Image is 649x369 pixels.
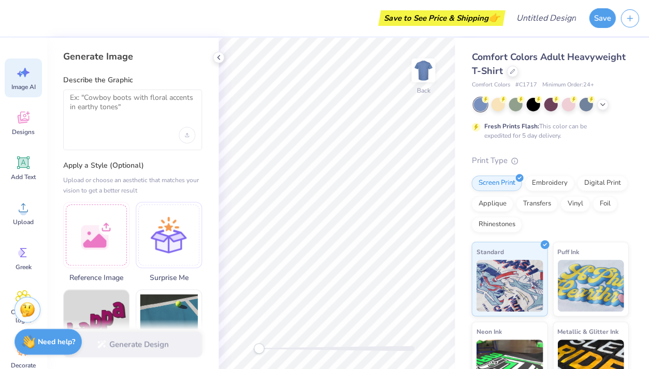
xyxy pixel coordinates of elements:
span: Clipart & logos [6,308,40,324]
button: Save [589,8,615,28]
span: Puff Ink [557,246,579,257]
div: Print Type [471,155,628,167]
input: Untitled Design [508,8,584,28]
div: Generate Image [63,50,202,63]
label: Apply a Style (Optional) [63,160,202,171]
div: Save to See Price & Shipping [381,10,502,26]
div: Upload or choose an aesthetic that matches your vision to get a better result [63,175,202,196]
span: # C1717 [515,81,537,90]
div: Back [416,86,430,95]
div: Rhinestones [471,217,522,232]
span: Designs [12,128,35,136]
span: Greek [16,263,32,271]
div: Foil [593,196,617,212]
span: Minimum Order: 24 + [542,81,594,90]
div: Transfers [516,196,557,212]
span: Add Text [11,173,36,181]
strong: Fresh Prints Flash: [484,122,539,130]
div: Embroidery [525,175,574,191]
div: Vinyl [560,196,589,212]
span: 👉 [488,11,499,24]
div: This color can be expedited for 5 day delivery. [484,122,611,140]
div: Screen Print [471,175,522,191]
img: Text-Based [64,290,129,355]
span: Metallic & Glitter Ink [557,326,618,337]
div: Accessibility label [254,343,264,353]
div: Upload image [179,127,195,143]
span: Standard [476,246,503,257]
span: Comfort Colors Adult Heavyweight T-Shirt [471,51,625,77]
img: Puff Ink [557,260,624,312]
span: Image AI [11,83,36,91]
span: Reference Image [63,272,129,283]
span: Upload [13,218,34,226]
div: Digital Print [577,175,627,191]
div: Applique [471,196,513,212]
img: Photorealistic [136,290,201,355]
span: Comfort Colors [471,81,510,90]
img: Standard [476,260,543,312]
img: Back [413,60,434,81]
label: Describe the Graphic [63,75,202,85]
strong: Need help? [38,337,75,347]
span: Neon Ink [476,326,501,337]
span: Surprise Me [136,272,202,283]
